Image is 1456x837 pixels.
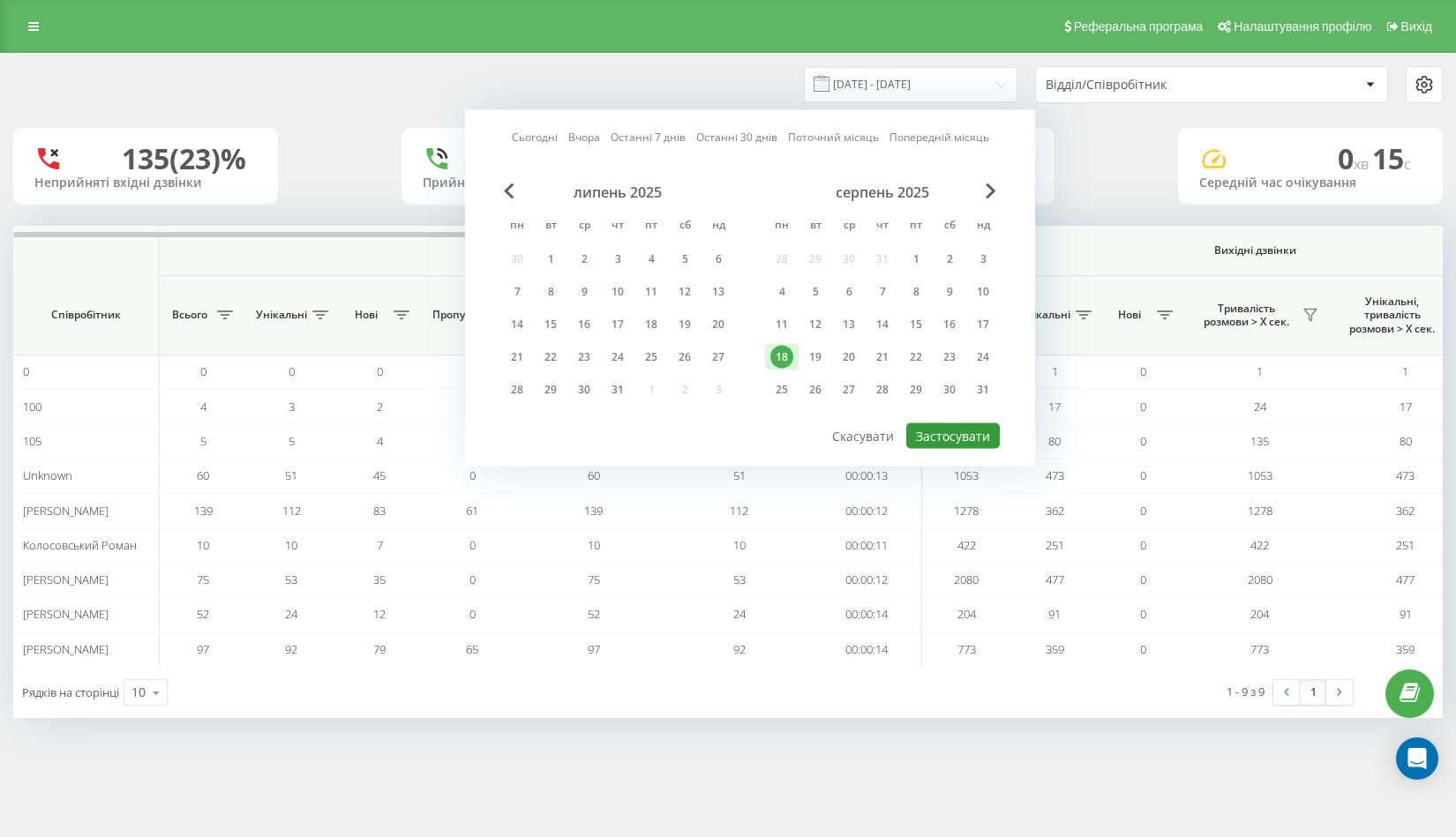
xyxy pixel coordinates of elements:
[1372,139,1411,177] span: 15
[1396,737,1438,780] div: Open Intercom Messenger
[373,503,386,519] span: 83
[1046,78,1257,93] div: Відділ/Співробітник
[938,378,961,401] div: 30
[1396,503,1415,519] span: 362
[606,346,629,369] div: 24
[765,183,1000,201] div: серпень 2025
[871,378,894,401] div: 28
[1396,537,1415,553] span: 251
[1140,606,1146,622] span: 0
[500,311,534,338] div: пн 14 лип 2025 р.
[770,346,793,369] div: 18
[200,399,206,415] span: 4
[23,537,137,553] span: Колосовський Роман
[799,311,832,338] div: вт 12 серп 2025 р.
[899,246,933,273] div: пт 1 серп 2025 р.
[1107,308,1152,322] span: Нові
[1250,641,1269,657] span: 773
[638,213,664,240] abbr: п’ятниця
[1052,363,1058,379] span: 1
[707,313,730,336] div: 20
[899,279,933,305] div: пт 8 серп 2025 р.
[799,377,832,403] div: вт 26 серп 2025 р.
[765,344,799,370] div: пн 18 серп 2025 р.
[588,606,600,622] span: 52
[23,399,41,415] span: 100
[1048,433,1061,449] span: 80
[289,399,295,415] span: 3
[899,311,933,338] div: пт 15 серп 2025 р.
[573,346,596,369] div: 23
[377,433,383,449] span: 4
[866,344,899,370] div: чт 21 серп 2025 р.
[282,503,301,519] span: 112
[812,597,922,631] td: 00:00:14
[770,378,793,401] div: 25
[539,280,562,303] div: 8
[23,503,109,519] span: [PERSON_NAME]
[804,346,827,369] div: 19
[799,344,832,370] div: вт 19 серп 2025 р.
[573,378,596,401] div: 30
[812,632,922,667] td: 00:00:14
[377,363,383,379] span: 0
[668,246,702,273] div: сб 5 лип 2025 р.
[836,213,862,240] abbr: середа
[966,279,1000,305] div: нд 10 серп 2025 р.
[866,377,899,403] div: чт 28 серп 2025 р.
[871,346,894,369] div: 21
[672,213,698,240] abbr: субота
[1354,154,1372,174] span: хв
[1341,295,1443,336] span: Унікальні, тривалість розмови > Х сек.
[957,641,976,657] span: 773
[573,313,596,336] div: 16
[957,537,976,553] span: 422
[537,213,564,240] abbr: вівторок
[601,344,634,370] div: чт 24 лип 2025 р.
[606,280,629,303] div: 10
[804,313,827,336] div: 12
[733,537,746,553] span: 10
[733,467,746,483] span: 51
[1140,467,1146,483] span: 0
[1019,308,1070,322] span: Унікальні
[832,344,866,370] div: ср 20 серп 2025 р.
[938,248,961,271] div: 2
[289,433,295,449] span: 5
[1248,503,1272,519] span: 1278
[832,311,866,338] div: ср 13 серп 2025 р.
[197,641,209,657] span: 97
[1046,503,1064,519] span: 362
[1248,572,1272,587] span: 2080
[634,311,668,338] div: пт 18 лип 2025 р.
[567,279,601,305] div: ср 9 лип 2025 р.
[804,280,827,303] div: 5
[899,344,933,370] div: пт 22 серп 2025 р.
[673,313,696,336] div: 19
[1199,176,1422,191] div: Середній час очікування
[832,279,866,305] div: ср 6 серп 2025 р.
[1196,302,1297,329] span: Тривалість розмови > Х сек.
[344,308,388,322] span: Нові
[1254,399,1266,415] span: 24
[197,572,209,587] span: 75
[588,537,600,553] span: 10
[812,459,922,493] td: 00:00:13
[972,248,994,271] div: 3
[733,641,746,657] span: 92
[702,311,735,338] div: нд 20 лип 2025 р.
[373,467,386,483] span: 45
[567,246,601,273] div: ср 2 лип 2025 р.
[611,129,686,146] a: Останні 7 днів
[539,346,562,369] div: 22
[469,467,476,483] span: 0
[799,279,832,305] div: вт 5 серп 2025 р.
[837,346,860,369] div: 20
[1140,433,1146,449] span: 0
[534,377,567,403] div: вт 29 лип 2025 р.
[534,344,567,370] div: вт 22 лип 2025 р.
[673,248,696,271] div: 5
[1046,641,1064,657] span: 359
[23,641,109,657] span: [PERSON_NAME]
[1300,680,1326,705] a: 1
